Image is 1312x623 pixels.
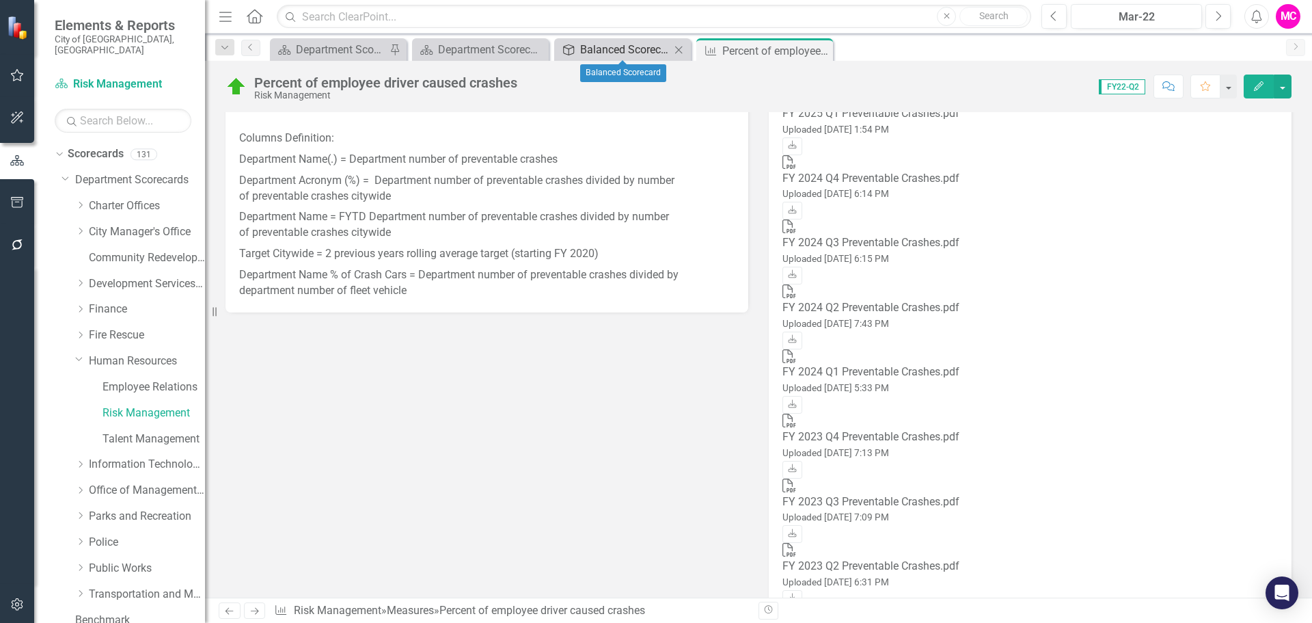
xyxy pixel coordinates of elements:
[294,604,381,617] a: Risk Management
[239,207,735,243] p: Department Name = FYTD Department number of preventable crashes divided by number of preventable ...
[273,41,386,58] a: Department Scorecard
[959,7,1028,26] button: Search
[782,318,889,329] small: Uploaded [DATE] 7:43 PM
[102,380,205,395] a: Employee Relations
[7,15,31,40] img: ClearPoint Strategy
[782,253,889,264] small: Uploaded [DATE] 6:15 PM
[782,364,1278,380] div: FY 2024 Q1 Preventable Crashes.pdf
[979,10,1009,21] span: Search
[89,198,205,214] a: Charter Offices
[296,41,386,58] div: Department Scorecard
[89,561,205,576] a: Public Works
[438,41,545,58] div: Department Scorecard
[782,171,1278,187] div: FY 2024 Q4 Preventable Crashes.pdf
[89,457,205,473] a: Information Technology Services
[102,432,205,447] a: Talent Management
[782,559,1278,574] div: FY 2023 Q2 Preventable Crashes.pdf
[415,41,545,58] a: Department Scorecard
[55,77,191,92] a: Risk Management
[782,576,889,587] small: Uploaded [DATE] 6:31 PM
[782,429,1278,445] div: FY 2023 Q4 Preventable Crashes.pdf
[722,42,830,59] div: Percent of employee driver caused crashes
[89,276,205,292] a: Development Services Department
[558,41,670,58] a: Balanced Scorecard
[68,146,124,162] a: Scorecards
[782,512,889,522] small: Uploaded [DATE] 7:09 PM
[239,149,735,170] p: Department Name(.) = Department number of preventable crashes
[1076,9,1197,25] div: Mar-22
[277,5,1031,29] input: Search ClearPoint...
[580,41,670,58] div: Balanced Scorecard
[225,76,247,98] img: Proceeding as Planned
[254,75,517,90] div: Percent of employee driver caused crashes
[254,90,517,101] div: Risk Management
[439,604,645,617] div: Percent of employee driver caused crashes
[782,447,889,458] small: Uploaded [DATE] 7:13 PM
[580,64,666,82] div: Balanced Scorecard
[55,109,191,133] input: Search Below...
[239,170,735,207] p: Department Acronym (%) = Department number of preventable crashes divided by number of preventabl...
[782,382,889,393] small: Uploaded [DATE] 5:33 PM
[89,535,205,551] a: Police
[131,148,157,160] div: 131
[274,603,748,619] div: » »
[89,250,205,266] a: Community Redevelopment Agency
[89,587,205,602] a: Transportation and Mobility
[782,124,889,135] small: Uploaded [DATE] 1:54 PM
[782,188,889,199] small: Uploaded [DATE] 6:14 PM
[387,604,434,617] a: Measures
[239,243,735,265] p: Target Citywide = 2 previous years rolling average target (starting FY 2020)
[782,106,1278,122] div: FY 2025 Q1 Preventable Crashes.pdf
[782,235,1278,251] div: FY 2024 Q3 Preventable Crashes.pdf
[55,17,191,34] span: Elements & Reports
[89,483,205,499] a: Office of Management and Budget
[102,406,205,421] a: Risk Management
[89,302,205,317] a: Finance
[1071,4,1202,29] button: Mar-22
[1099,79,1145,94] span: FY22-Q2
[89,354,205,369] a: Human Resources
[89,224,205,240] a: City Manager's Office
[89,328,205,343] a: Fire Rescue
[89,509,205,525] a: Parks and Recreation
[782,494,1278,510] div: FY 2023 Q3 Preventable Crashes.pdf
[75,172,205,188] a: Department Scorecards
[239,265,735,299] p: Department Name % of Crash Cars = Department number of preventable crashes divided by department ...
[1266,576,1298,609] div: Open Intercom Messenger
[782,300,1278,316] div: FY 2024 Q2 Preventable Crashes.pdf
[1276,4,1300,29] button: MC
[55,34,191,56] small: City of [GEOGRAPHIC_DATA], [GEOGRAPHIC_DATA]
[239,128,735,149] p: Columns Definition:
